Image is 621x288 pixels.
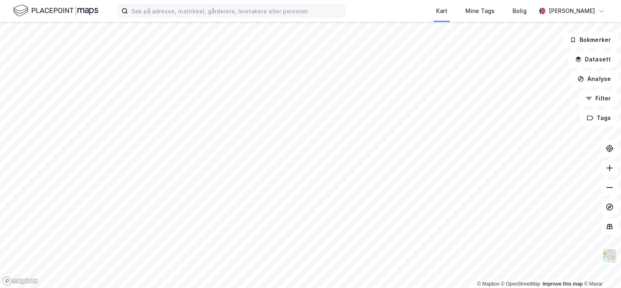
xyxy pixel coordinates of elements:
img: Z [602,248,617,264]
a: OpenStreetMap [501,281,541,287]
div: [PERSON_NAME] [549,6,595,16]
button: Filter [579,90,618,107]
button: Datasett [568,51,618,68]
img: logo.f888ab2527a4732fd821a326f86c7f29.svg [13,4,98,18]
a: Improve this map [543,281,583,287]
button: Analyse [571,71,618,87]
button: Bokmerker [563,32,618,48]
div: Mine Tags [465,6,495,16]
a: Mapbox homepage [2,276,38,286]
iframe: Chat Widget [580,249,621,288]
div: Kart [436,6,447,16]
input: Søk på adresse, matrikkel, gårdeiere, leietakere eller personer [128,5,345,17]
div: Kontrollprogram for chat [580,249,621,288]
a: Mapbox [477,281,499,287]
button: Tags [580,110,618,126]
div: Bolig [512,6,527,16]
